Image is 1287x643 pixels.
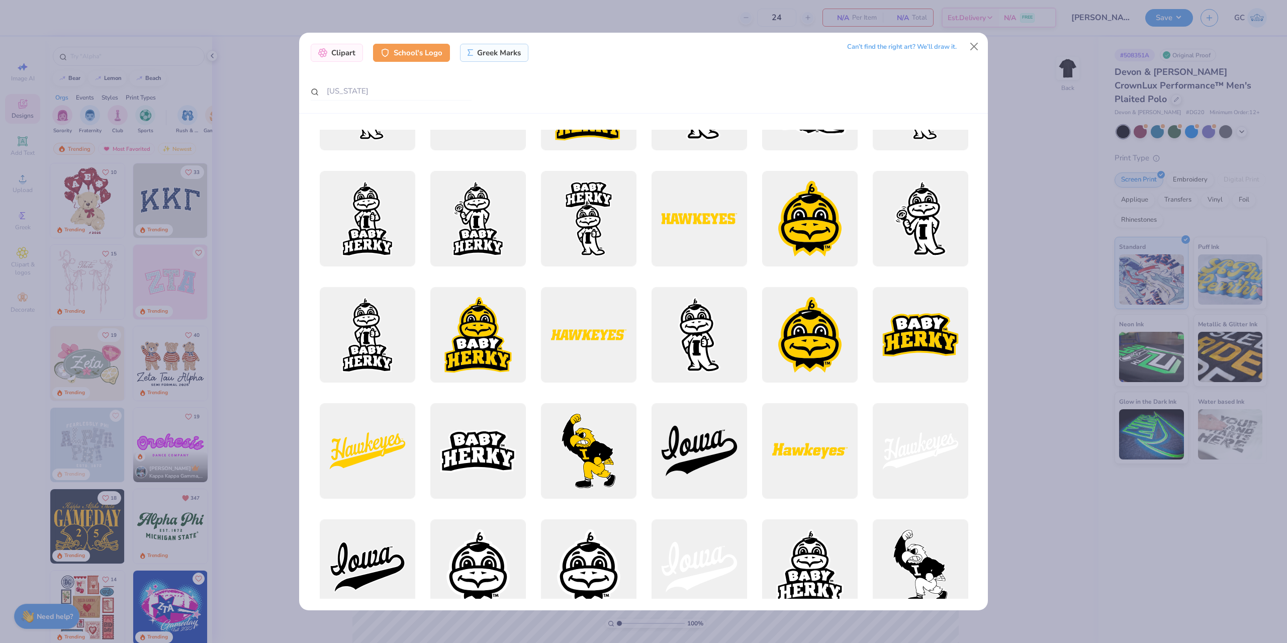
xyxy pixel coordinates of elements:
[311,82,472,101] input: Search by name
[965,37,984,56] button: Close
[460,44,529,62] div: Greek Marks
[373,44,450,62] div: School's Logo
[311,44,363,62] div: Clipart
[847,38,957,56] div: Can’t find the right art? We’ll draw it.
